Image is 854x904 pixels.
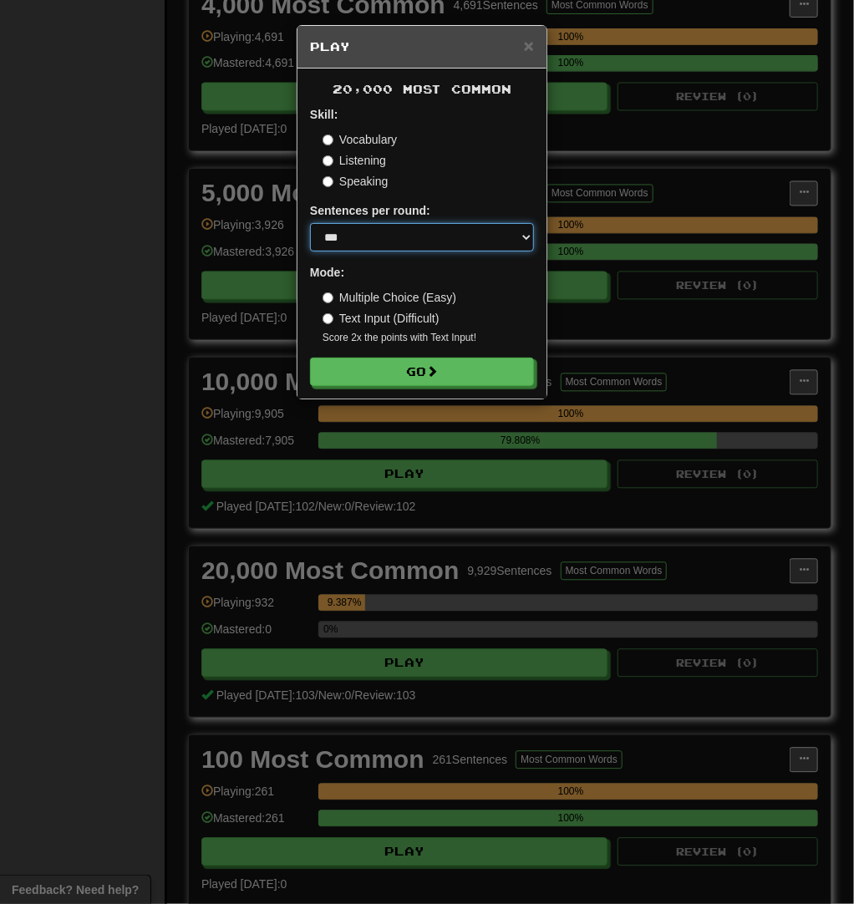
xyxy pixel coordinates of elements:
input: Listening [323,155,333,166]
span: × [524,36,534,55]
input: Text Input (Difficult) [323,313,333,324]
label: Text Input (Difficult) [323,310,440,327]
label: Listening [323,152,386,169]
input: Multiple Choice (Easy) [323,292,333,303]
label: Multiple Choice (Easy) [323,289,456,306]
button: Close [524,37,534,54]
strong: Mode: [310,266,344,279]
span: 20,000 Most Common [333,82,511,96]
input: Speaking [323,176,333,187]
label: Speaking [323,173,388,190]
label: Vocabulary [323,131,397,148]
strong: Skill: [310,108,338,121]
small: Score 2x the points with Text Input ! [323,331,534,345]
label: Sentences per round: [310,202,430,219]
h5: Play [310,38,534,55]
input: Vocabulary [323,135,333,145]
button: Go [310,358,534,386]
